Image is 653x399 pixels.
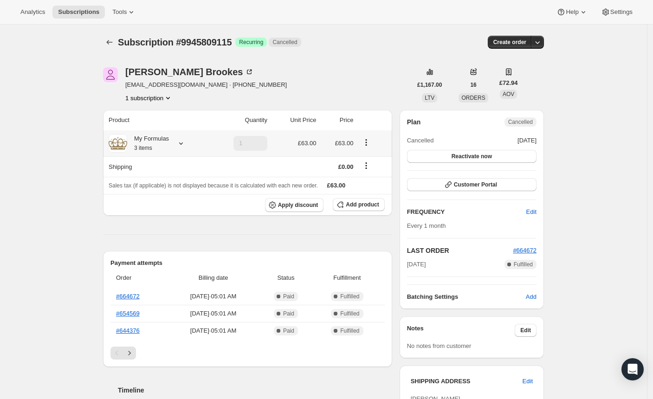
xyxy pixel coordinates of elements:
[340,310,359,317] span: Fulfilled
[359,137,374,148] button: Product actions
[508,118,533,126] span: Cancelled
[526,292,537,302] span: Add
[125,80,287,90] span: [EMAIL_ADDRESS][DOMAIN_NAME] · [PHONE_NUMBER]
[407,117,421,127] h2: Plan
[272,39,297,46] span: Cancelled
[521,205,542,219] button: Edit
[417,81,442,89] span: £1,167.00
[123,347,136,360] button: Next
[118,37,232,47] span: Subscription #9945809115
[335,140,354,147] span: £63.00
[125,67,254,77] div: [PERSON_NAME] Brookes
[116,327,140,334] a: #644376
[338,163,354,170] span: £0.00
[134,145,152,151] small: 3 items
[270,110,319,130] th: Unit Price
[470,81,476,89] span: 16
[452,153,492,160] span: Reactivate now
[333,198,384,211] button: Add product
[621,358,644,380] div: Open Intercom Messenger
[319,110,356,130] th: Price
[110,347,385,360] nav: Pagination
[499,78,518,88] span: £72.94
[346,201,379,208] span: Add product
[407,260,426,269] span: [DATE]
[407,136,434,145] span: Cancelled
[239,39,263,46] span: Recurring
[58,8,99,16] span: Subscriptions
[283,327,294,335] span: Paid
[103,36,116,49] button: Subscriptions
[52,6,105,19] button: Subscriptions
[520,327,531,334] span: Edit
[407,342,472,349] span: No notes from customer
[340,293,359,300] span: Fulfilled
[283,293,294,300] span: Paid
[110,258,385,268] h2: Payment attempts
[407,222,446,229] span: Every 1 month
[407,150,537,163] button: Reactivate now
[15,6,51,19] button: Analytics
[425,95,434,101] span: LTV
[514,261,533,268] span: Fulfilled
[298,140,317,147] span: £63.00
[407,178,537,191] button: Customer Portal
[112,8,127,16] span: Tools
[283,310,294,317] span: Paid
[170,326,257,335] span: [DATE] · 05:01 AM
[262,273,310,283] span: Status
[359,161,374,171] button: Shipping actions
[412,78,447,91] button: £1,167.00
[103,156,209,177] th: Shipping
[103,110,209,130] th: Product
[103,67,118,82] span: Paige Brookes
[513,246,537,255] button: #664672
[107,6,142,19] button: Tools
[551,6,593,19] button: Help
[278,201,318,209] span: Apply discount
[454,181,497,188] span: Customer Portal
[566,8,578,16] span: Help
[517,374,538,389] button: Edit
[515,324,537,337] button: Edit
[109,182,318,189] span: Sales tax (if applicable) is not displayed because it is calculated with each new order.
[315,273,379,283] span: Fulfillment
[503,91,514,97] span: AOV
[407,207,526,217] h2: FREQUENCY
[523,377,533,386] span: Edit
[407,324,515,337] h3: Notes
[513,247,537,254] a: #664672
[170,309,257,318] span: [DATE] · 05:01 AM
[526,207,537,217] span: Edit
[407,246,513,255] h2: LAST ORDER
[461,95,485,101] span: ORDERS
[340,327,359,335] span: Fulfilled
[520,290,542,304] button: Add
[610,8,633,16] span: Settings
[465,78,482,91] button: 16
[265,198,324,212] button: Apply discount
[595,6,638,19] button: Settings
[127,134,169,153] div: My Formulas
[125,93,173,103] button: Product actions
[118,386,392,395] h2: Timeline
[110,268,167,288] th: Order
[20,8,45,16] span: Analytics
[209,110,270,130] th: Quantity
[170,273,257,283] span: Billing date
[170,292,257,301] span: [DATE] · 05:01 AM
[407,292,526,302] h6: Batching Settings
[493,39,526,46] span: Create order
[116,310,140,317] a: #654569
[327,182,346,189] span: £63.00
[517,136,537,145] span: [DATE]
[488,36,532,49] button: Create order
[116,293,140,300] a: #664672
[411,377,523,386] h3: SHIPPING ADDRESS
